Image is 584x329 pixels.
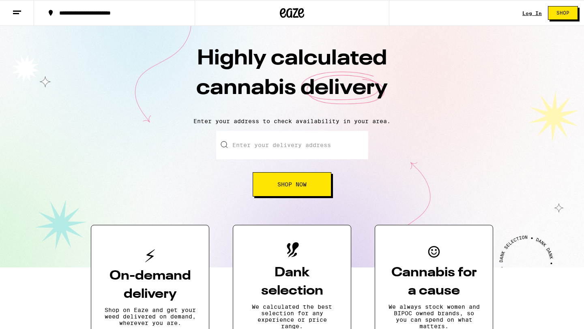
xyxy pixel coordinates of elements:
h3: On-demand delivery [104,267,196,303]
h3: Cannabis for a cause [388,264,480,300]
span: Shop [556,11,569,15]
h3: Dank selection [246,264,338,300]
p: Enter your address to check availability in your area. [8,118,576,124]
a: Log In [522,11,542,16]
span: Shop Now [277,182,307,187]
h1: Highly calculated cannabis delivery [150,44,434,111]
button: Shop [548,6,578,20]
button: Shop Now [253,172,331,197]
p: Shop on Eaze and get your weed delivered on demand, wherever you are. [104,307,196,326]
a: Shop [542,6,584,20]
input: Enter your delivery address [216,131,368,159]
